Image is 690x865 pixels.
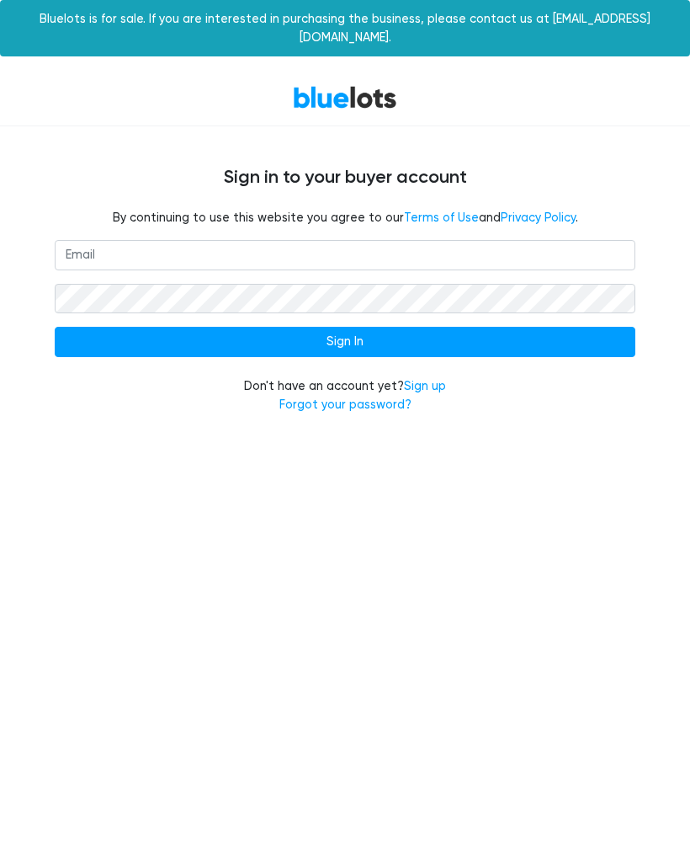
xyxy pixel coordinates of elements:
[501,211,576,225] a: Privacy Policy
[293,85,397,109] a: BlueLots
[55,377,635,414] div: Don't have an account yet?
[55,167,635,189] h4: Sign in to your buyer account
[55,327,635,357] input: Sign In
[279,398,411,412] a: Forgot your password?
[55,209,635,227] fieldset: By continuing to use this website you agree to our and .
[55,240,635,270] input: Email
[404,211,479,225] a: Terms of Use
[404,379,446,393] a: Sign up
